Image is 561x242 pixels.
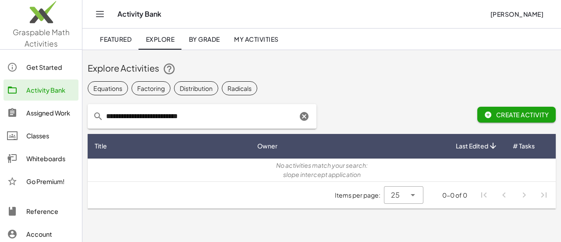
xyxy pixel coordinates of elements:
[26,176,75,187] div: Go Premium!
[88,62,556,76] div: Explore Activities
[490,10,543,18] span: [PERSON_NAME]
[93,111,103,122] i: prepended action
[100,35,131,43] span: Featured
[95,141,107,151] span: Title
[26,62,75,72] div: Get Started
[26,206,75,217] div: Reference
[13,27,70,48] span: Graspable Math Activities
[234,35,279,43] span: My Activities
[180,83,213,93] div: Distribution
[26,85,75,95] div: Activity Bank
[4,148,78,169] a: Whiteboards
[257,141,277,151] span: Owner
[299,111,309,122] i: Clear
[4,201,78,222] a: Reference
[456,141,488,151] span: Last Edited
[93,7,107,21] button: Toggle navigation
[335,191,384,200] span: Items per page:
[146,35,174,43] span: Explore
[188,35,220,43] span: By Grade
[442,191,467,200] div: 0-0 of 0
[137,83,165,93] div: Factoring
[474,185,554,206] nav: Pagination Navigation
[95,161,549,179] div: No activities match your search: slope intercept application
[483,6,550,22] button: [PERSON_NAME]
[26,153,75,164] div: Whiteboards
[93,83,122,93] div: Equations
[26,108,75,118] div: Assigned Work
[513,141,535,151] span: # Tasks
[227,83,252,93] div: Radicals
[484,111,549,119] span: Create Activity
[4,57,78,78] a: Get Started
[4,102,78,123] a: Assigned Work
[26,130,75,141] div: Classes
[4,79,78,101] a: Activity Bank
[26,229,75,239] div: Account
[477,107,556,123] button: Create Activity
[4,125,78,146] a: Classes
[391,190,400,200] span: 25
